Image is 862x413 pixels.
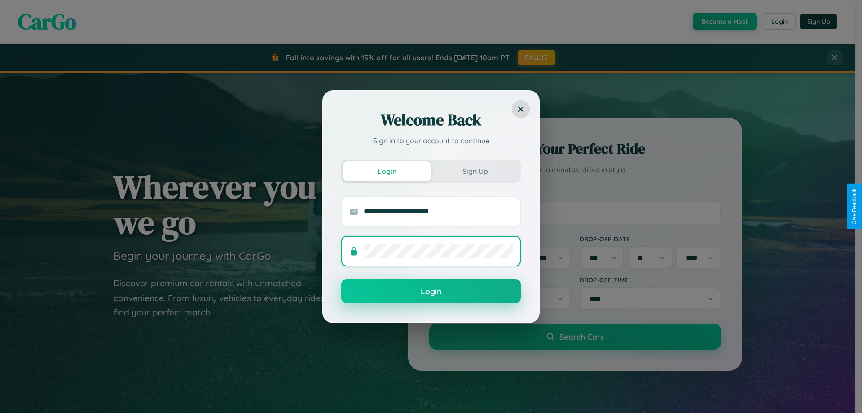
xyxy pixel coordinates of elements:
h2: Welcome Back [341,109,521,131]
button: Login [341,279,521,303]
button: Sign Up [431,161,519,181]
button: Login [343,161,431,181]
p: Sign in to your account to continue [341,135,521,146]
div: Give Feedback [851,188,858,225]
